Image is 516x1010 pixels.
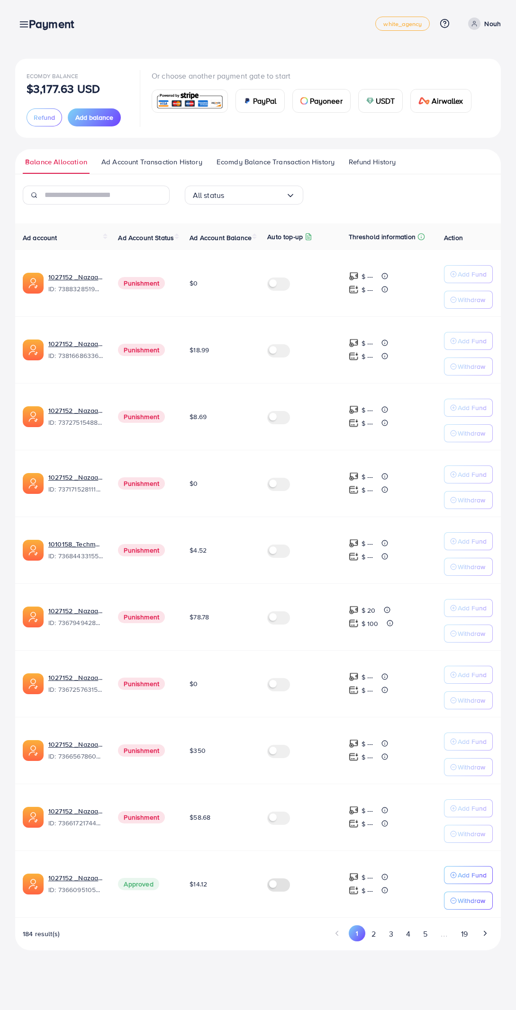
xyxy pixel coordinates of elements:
[48,618,103,627] span: ID: 7367949428067450896
[118,344,165,356] span: Punishment
[349,472,359,482] img: top-up amount
[349,418,359,428] img: top-up amount
[152,89,228,113] a: card
[444,532,493,550] button: Add Fund
[349,605,359,615] img: top-up amount
[48,339,103,361] div: <span class='underline'>1027152 _Nazaagency_023</span></br>7381668633665093648
[444,465,493,483] button: Add Fund
[48,673,103,695] div: <span class='underline'>1027152 _Nazaagency_016</span></br>7367257631523782657
[458,294,485,305] p: Withdraw
[23,273,44,294] img: ic-ads-acc.e4c84228.svg
[444,424,493,442] button: Withdraw
[48,806,103,816] a: 1027152 _Nazaagency_018
[362,618,379,629] p: $ 100
[362,872,373,883] p: $ ---
[48,885,103,894] span: ID: 7366095105679261697
[362,538,373,549] p: $ ---
[118,744,165,757] span: Punishment
[349,925,365,941] button: Go to page 1
[444,758,493,776] button: Withdraw
[118,233,174,242] span: Ad Account Status
[23,540,44,561] img: ic-ads-acc.e4c84228.svg
[155,91,225,111] img: card
[34,113,55,122] span: Refund
[48,484,103,494] span: ID: 7371715281112170513
[458,761,485,773] p: Withdraw
[458,695,485,706] p: Withdraw
[118,544,165,556] span: Punishment
[444,799,493,817] button: Add Fund
[365,925,382,943] button: Go to page 2
[349,231,416,242] p: Threshold information
[444,265,493,283] button: Add Fund
[362,271,373,282] p: $ ---
[432,95,463,107] span: Airwallex
[23,807,44,828] img: ic-ads-acc.e4c84228.svg
[23,874,44,894] img: ic-ads-acc.e4c84228.svg
[362,671,373,683] p: $ ---
[458,895,485,906] p: Withdraw
[444,399,493,417] button: Add Fund
[349,819,359,829] img: top-up amount
[375,17,430,31] a: white_agency
[292,89,351,113] a: cardPayoneer
[193,188,225,203] span: All status
[444,358,493,375] button: Withdraw
[27,108,62,126] button: Refund
[458,361,485,372] p: Withdraw
[358,89,403,113] a: cardUSDT
[190,679,198,688] span: $0
[118,811,165,823] span: Punishment
[362,351,373,362] p: $ ---
[366,97,374,105] img: card
[48,418,103,427] span: ID: 7372751548805726224
[118,411,165,423] span: Punishment
[454,925,474,943] button: Go to page 19
[48,406,103,415] a: 1027152 _Nazaagency_007
[48,818,103,828] span: ID: 7366172174454882305
[48,606,103,628] div: <span class='underline'>1027152 _Nazaagency_003</span></br>7367949428067450896
[458,828,485,840] p: Withdraw
[458,669,487,680] p: Add Fund
[362,404,373,416] p: $ ---
[75,113,113,122] span: Add balance
[23,233,57,242] span: Ad account
[382,925,399,943] button: Go to page 3
[349,285,359,295] img: top-up amount
[253,95,277,107] span: PayPal
[48,751,103,761] span: ID: 7366567860828749825
[23,607,44,627] img: ic-ads-acc.e4c84228.svg
[190,412,207,421] span: $8.69
[267,231,303,242] p: Auto top-up
[101,157,202,167] span: Ad Account Transaction History
[362,885,373,896] p: $ ---
[484,18,501,29] p: Nouh
[48,406,103,428] div: <span class='underline'>1027152 _Nazaagency_007</span></br>7372751548805726224
[362,471,373,483] p: $ ---
[190,813,210,822] span: $58.68
[444,691,493,709] button: Withdraw
[458,561,485,572] p: Withdraw
[349,538,359,548] img: top-up amount
[349,872,359,882] img: top-up amount
[23,740,44,761] img: ic-ads-acc.e4c84228.svg
[383,21,422,27] span: white_agency
[190,233,252,242] span: Ad Account Balance
[23,673,44,694] img: ic-ads-acc.e4c84228.svg
[444,666,493,684] button: Add Fund
[458,736,487,747] p: Add Fund
[48,806,103,828] div: <span class='underline'>1027152 _Nazaagency_018</span></br>7366172174454882305
[376,95,395,107] span: USDT
[48,873,103,895] div: <span class='underline'>1027152 _Nazaagency_006</span></br>7366095105679261697
[444,558,493,576] button: Withdraw
[444,733,493,751] button: Add Fund
[48,473,103,482] a: 1027152 _Nazaagency_04
[444,491,493,509] button: Withdraw
[399,925,416,943] button: Go to page 4
[349,685,359,695] img: top-up amount
[190,612,209,622] span: $78.78
[48,272,103,294] div: <span class='underline'>1027152 _Nazaagency_019</span></br>7388328519014645761
[23,406,44,427] img: ic-ads-acc.e4c84228.svg
[349,618,359,628] img: top-up amount
[329,925,493,943] ul: Pagination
